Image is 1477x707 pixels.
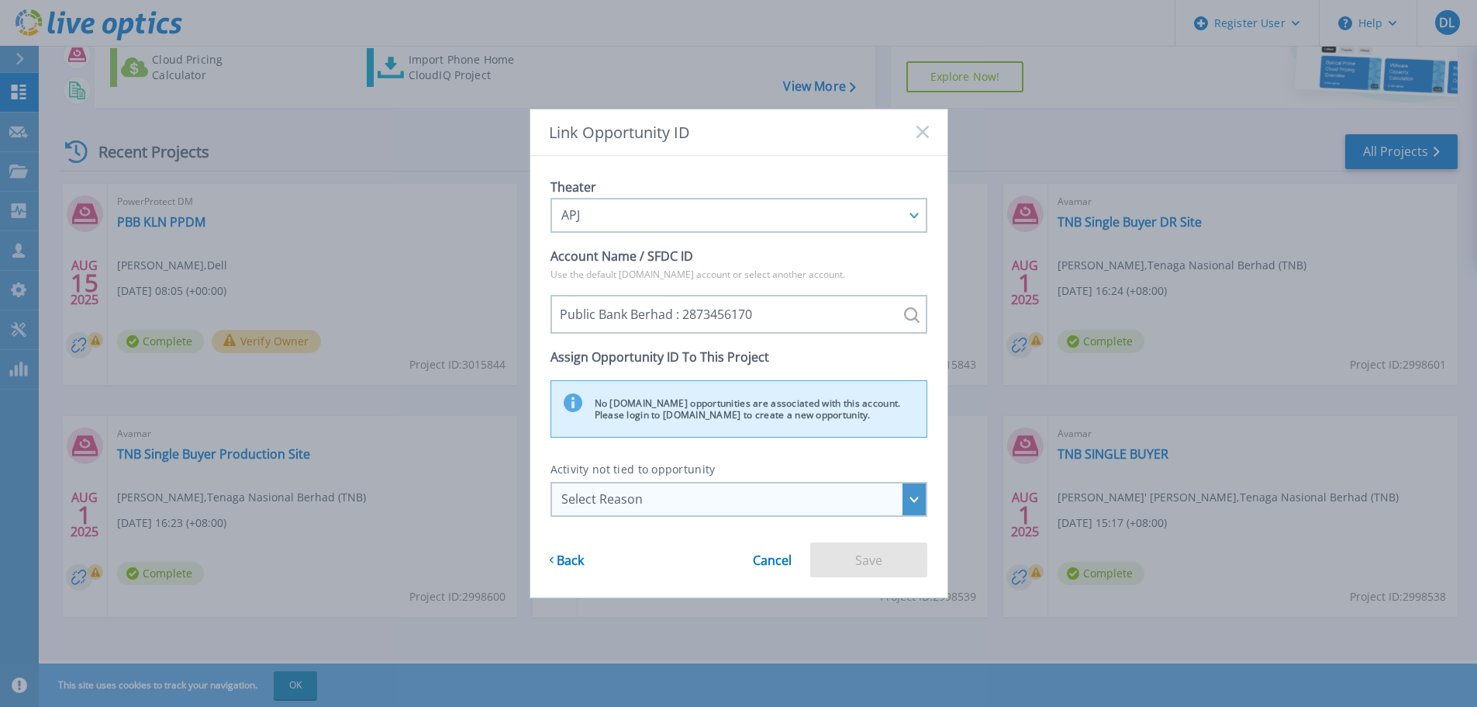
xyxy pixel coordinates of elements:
p: Account Name / SFDC ID [550,245,927,267]
input: Public Bank Berhad : 2873456170 [550,295,927,334]
div: No [DOMAIN_NAME] opportunities are associated with this account. Please login to [DOMAIN_NAME] to... [550,380,927,438]
p: Theater [550,176,927,198]
p: Activity not tied to opportunity [550,463,927,476]
div: APJ [561,208,899,222]
span: Link Opportunity ID [549,123,690,141]
p: Use the default [DOMAIN_NAME] account or select another account. [550,267,927,282]
button: Save [810,542,927,577]
div: Select Reason [561,492,899,506]
p: Assign Opportunity ID To This Project [550,346,927,368]
a: Cancel [753,542,792,567]
a: Back [550,542,585,567]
